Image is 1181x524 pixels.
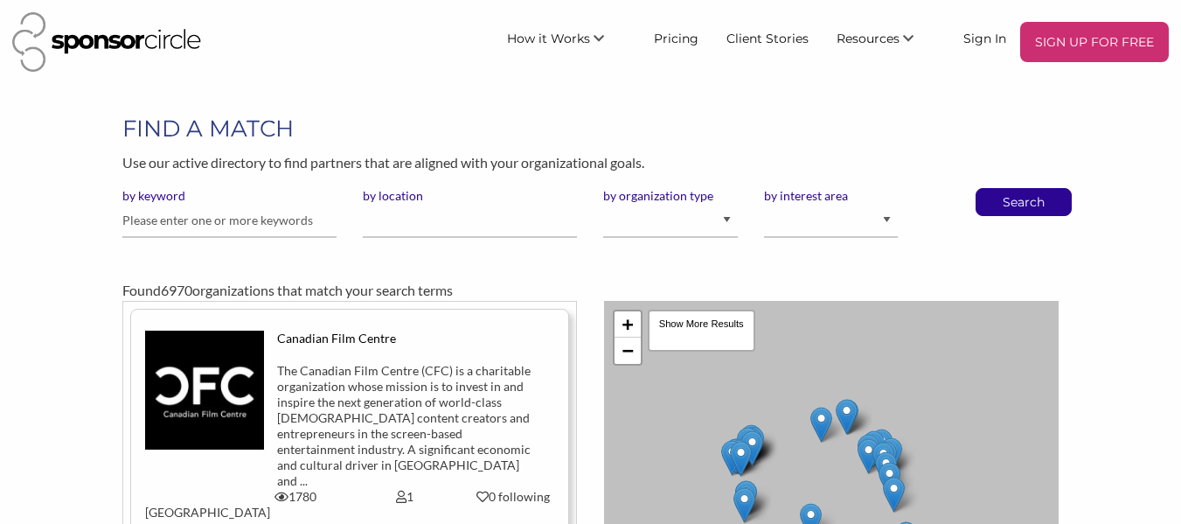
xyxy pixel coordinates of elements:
div: [GEOGRAPHIC_DATA] [132,489,241,521]
button: Search [995,189,1052,215]
div: 0 following [472,489,555,505]
li: How it Works [493,22,640,62]
div: The Canadian Film Centre (CFC) is a charitable organization whose mission is to invest in and ins... [277,363,531,489]
div: 1 [350,489,459,505]
label: by organization type [603,188,737,204]
input: Please enter one or more keywords [122,204,337,238]
a: Pricing [640,22,712,53]
p: Use our active directory to find partners that are aligned with your organizational goals. [122,151,1059,174]
label: by interest area [764,188,898,204]
a: Zoom in [615,311,641,338]
div: 1780 [241,489,351,505]
div: Found organizations that match your search terms [122,280,1059,301]
a: Zoom out [615,338,641,364]
a: Client Stories [712,22,823,53]
img: Sponsor Circle Logo [12,12,201,72]
div: Canadian Film Centre [277,331,531,346]
span: 6970 [161,282,192,298]
span: How it Works [507,31,590,46]
a: Sign In [949,22,1020,53]
a: Canadian Film Centre The Canadian Film Centre (CFC) is a charitable organization whose mission is... [145,331,554,521]
label: by keyword [122,188,337,204]
p: SIGN UP FOR FREE [1027,29,1162,55]
img: tys7ftntgowgismeyatu [145,331,264,450]
label: by location [363,188,577,204]
span: Resources [837,31,900,46]
div: Show More Results [648,310,755,352]
h1: FIND A MATCH [122,113,1059,144]
li: Resources [823,22,949,62]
